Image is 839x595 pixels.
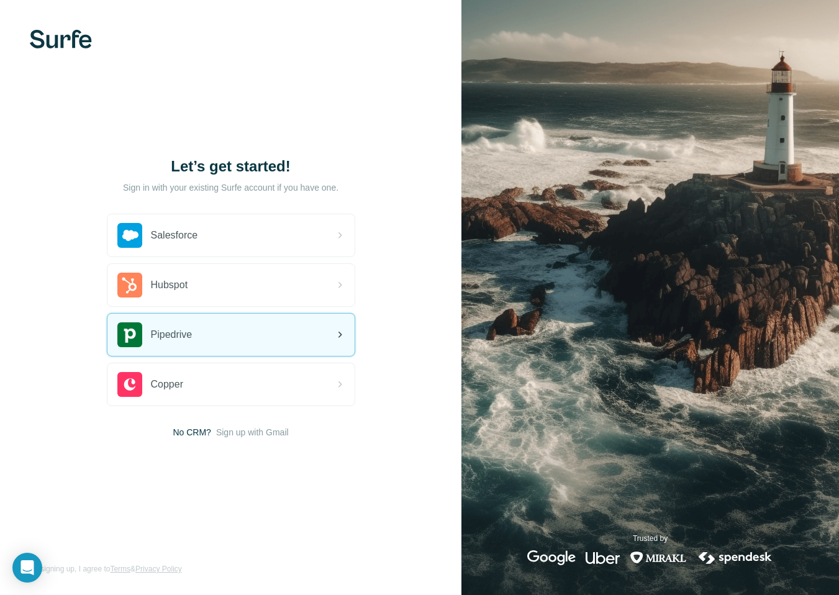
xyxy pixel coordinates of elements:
span: Hubspot [151,278,188,293]
img: copper's logo [117,372,142,397]
div: Open Intercom Messenger [12,553,42,583]
span: Salesforce [151,228,198,243]
span: Copper [151,377,183,392]
p: Sign in with your existing Surfe account if you have one. [123,181,338,194]
button: Sign up with Gmail [216,426,289,438]
img: google's logo [527,550,576,565]
a: Terms [110,565,130,573]
img: Surfe's logo [30,30,92,48]
img: mirakl's logo [630,550,687,565]
a: Privacy Policy [135,565,182,573]
p: Trusted by [633,533,668,544]
span: By signing up, I agree to & [30,563,182,575]
img: hubspot's logo [117,273,142,297]
img: spendesk's logo [697,550,774,565]
img: pipedrive's logo [117,322,142,347]
span: No CRM? [173,426,211,438]
span: Pipedrive [151,327,193,342]
img: salesforce's logo [117,223,142,248]
h1: Let’s get started! [107,157,355,176]
img: uber's logo [586,550,620,565]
